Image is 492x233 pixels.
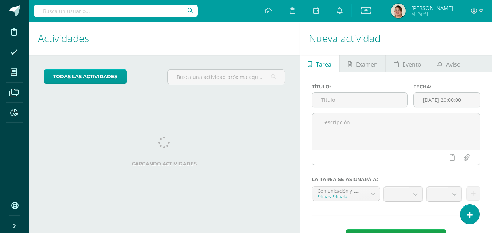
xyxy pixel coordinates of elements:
input: Busca un usuario... [34,5,198,17]
span: Examen [356,56,378,73]
input: Busca una actividad próxima aquí... [168,70,284,84]
h1: Actividades [38,22,291,55]
a: Tarea [300,55,339,72]
a: Evento [386,55,429,72]
span: Aviso [446,56,461,73]
a: Examen [340,55,385,72]
img: dec0cd3017c89b8d877bfad2d56d5847.png [391,4,406,18]
span: [PERSON_NAME] [411,4,453,12]
label: Cargando actividades [44,161,285,166]
span: Tarea [316,56,331,73]
div: Primero Primaria [318,194,361,199]
a: Aviso [429,55,468,72]
label: La tarea se asignará a: [312,177,480,182]
span: Evento [402,56,421,73]
input: Título [312,93,408,107]
div: Comunicación y Lenguaje 'U' [318,187,361,194]
label: Título: [312,84,408,89]
a: Comunicación y Lenguaje 'U'Primero Primaria [312,187,380,201]
label: Fecha: [413,84,480,89]
input: Fecha de entrega [414,93,480,107]
h1: Nueva actividad [309,22,483,55]
span: Mi Perfil [411,11,453,17]
a: todas las Actividades [44,69,127,84]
